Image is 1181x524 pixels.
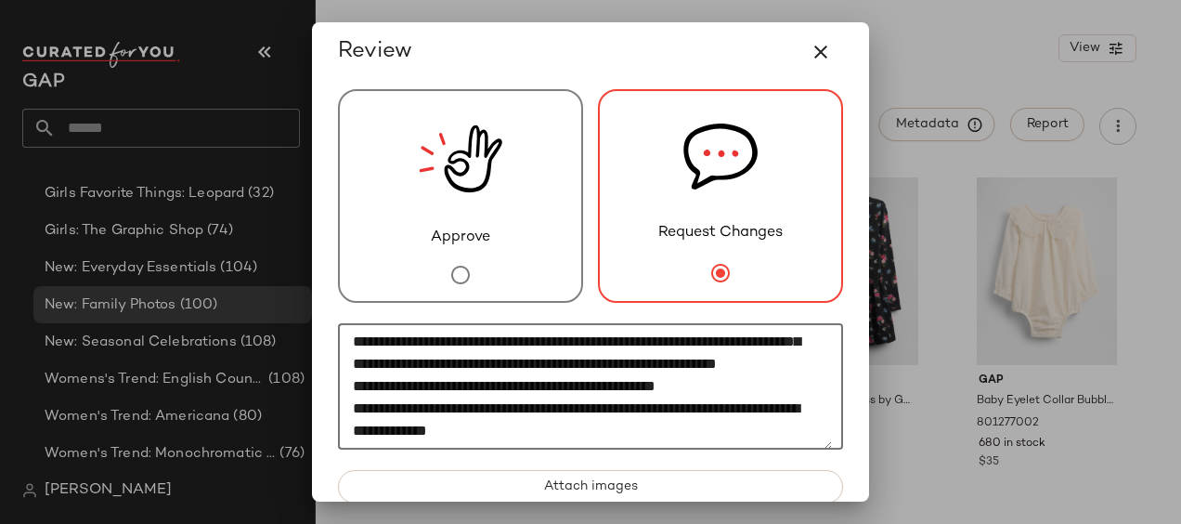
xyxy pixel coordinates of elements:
img: review_new_snapshot.RGmwQ69l.svg [419,91,502,227]
span: Review [338,37,412,67]
span: Approve [431,227,490,249]
span: Request Changes [658,222,783,244]
img: svg%3e [683,91,758,222]
span: Attach images [543,479,638,494]
button: Attach images [338,470,843,504]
